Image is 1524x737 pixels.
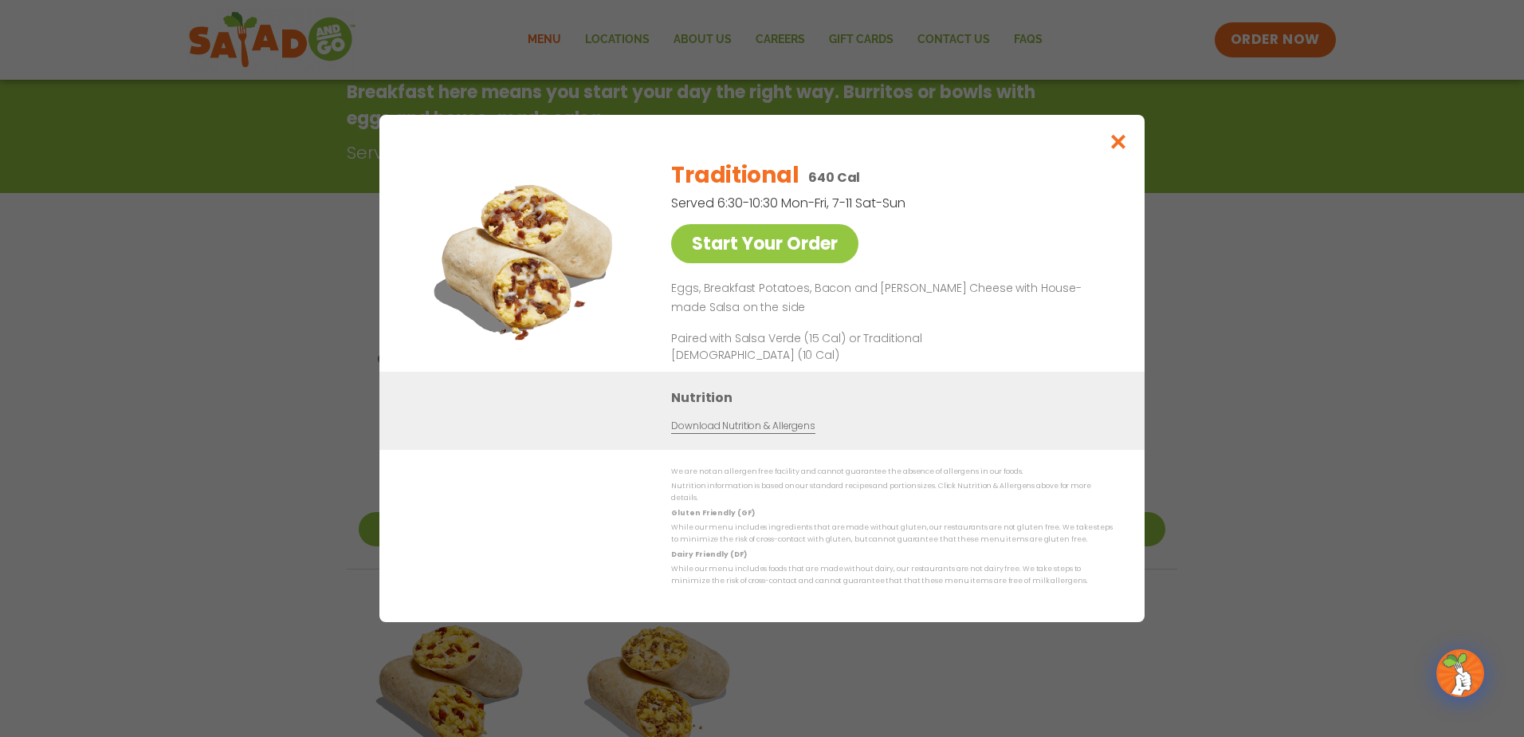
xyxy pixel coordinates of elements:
[808,167,860,187] p: 640 Cal
[671,159,799,192] h2: Traditional
[671,563,1113,588] p: While our menu includes foods that are made without dairy, our restaurants are not dairy free. We...
[671,330,966,364] p: Paired with Salsa Verde (15 Cal) or Traditional [DEMOGRAPHIC_DATA] (10 Cal)
[671,522,1113,546] p: While our menu includes ingredients that are made without gluten, our restaurants are not gluten ...
[415,147,638,371] img: Featured product photo for Traditional
[671,466,1113,478] p: We are not an allergen free facility and cannot guarantee the absence of allergens in our foods.
[1093,115,1145,168] button: Close modal
[671,193,1030,213] p: Served 6:30-10:30 Mon-Fri, 7-11 Sat-Sun
[671,224,858,263] a: Start Your Order
[671,550,746,559] strong: Dairy Friendly (DF)
[671,419,815,434] a: Download Nutrition & Allergens
[671,279,1106,317] p: Eggs, Breakfast Potatoes, Bacon and [PERSON_NAME] Cheese with House-made Salsa on the side
[671,508,754,518] strong: Gluten Friendly (GF)
[1438,651,1483,696] img: wpChatIcon
[671,480,1113,505] p: Nutrition information is based on our standard recipes and portion sizes. Click Nutrition & Aller...
[671,388,1121,408] h3: Nutrition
